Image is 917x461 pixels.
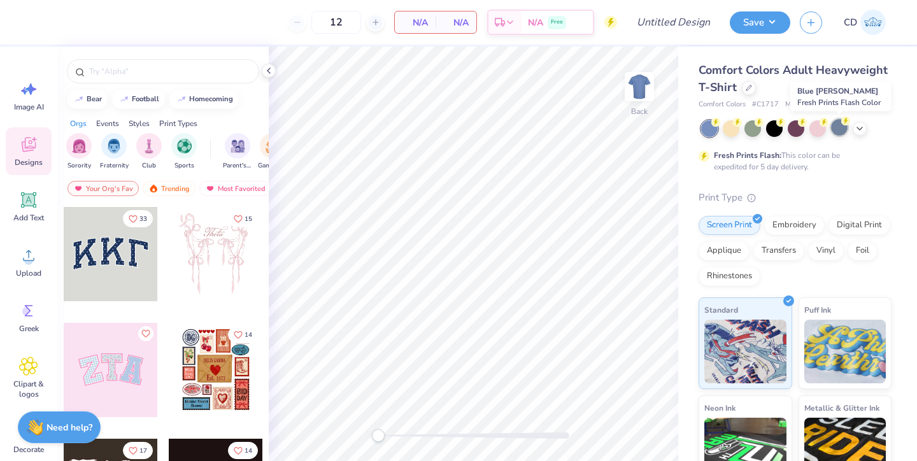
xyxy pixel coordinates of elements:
[790,82,892,111] div: Blue [PERSON_NAME]
[258,161,287,171] span: Game Day
[205,184,215,193] img: most_fav.gif
[266,139,280,153] img: Game Day Image
[730,11,790,34] button: Save
[245,448,252,454] span: 14
[174,161,194,171] span: Sports
[72,139,87,153] img: Sorority Image
[223,161,252,171] span: Parent's Weekend
[228,442,258,459] button: Like
[100,161,129,171] span: Fraternity
[764,216,825,235] div: Embroidery
[171,133,197,171] button: filter button
[808,241,844,260] div: Vinyl
[171,133,197,171] div: filter for Sports
[13,444,44,455] span: Decorate
[100,133,129,171] button: filter button
[699,216,760,235] div: Screen Print
[100,133,129,171] div: filter for Fraternity
[138,326,153,341] button: Like
[73,184,83,193] img: most_fav.gif
[96,118,119,129] div: Events
[231,139,245,153] img: Parent's Weekend Image
[123,442,153,459] button: Like
[223,133,252,171] div: filter for Parent's Weekend
[68,181,139,196] div: Your Org's Fav
[199,181,271,196] div: Most Favorited
[804,303,831,316] span: Puff Ink
[753,241,804,260] div: Transfers
[129,118,150,129] div: Styles
[258,133,287,171] button: filter button
[699,190,892,205] div: Print Type
[714,150,871,173] div: This color can be expedited for 5 day delivery.
[631,106,648,117] div: Back
[443,16,469,29] span: N/A
[804,401,879,415] span: Metallic & Glitter Ink
[169,90,239,109] button: homecoming
[68,161,91,171] span: Sorority
[16,268,41,278] span: Upload
[74,96,84,103] img: trend_line.gif
[699,241,750,260] div: Applique
[139,216,147,222] span: 33
[46,422,92,434] strong: Need help?
[699,99,746,110] span: Comfort Colors
[311,11,361,34] input: – –
[177,139,192,153] img: Sports Image
[159,118,197,129] div: Print Types
[699,267,760,286] div: Rhinestones
[139,448,147,454] span: 17
[704,401,736,415] span: Neon Ink
[136,133,162,171] div: filter for Club
[785,99,849,110] span: Minimum Order: 24 +
[142,161,156,171] span: Club
[66,133,92,171] button: filter button
[142,139,156,153] img: Club Image
[88,65,251,78] input: Try "Alpha"
[752,99,779,110] span: # C1717
[704,320,786,383] img: Standard
[860,10,886,35] img: Cate Duffer
[844,15,857,30] span: CD
[372,429,385,442] div: Accessibility label
[228,210,258,227] button: Like
[245,332,252,338] span: 14
[143,181,195,196] div: Trending
[551,18,563,27] span: Free
[228,326,258,343] button: Like
[136,133,162,171] button: filter button
[123,210,153,227] button: Like
[704,303,738,316] span: Standard
[848,241,878,260] div: Foil
[66,133,92,171] div: filter for Sorority
[87,96,102,103] div: bear
[119,96,129,103] img: trend_line.gif
[627,74,652,99] img: Back
[528,16,543,29] span: N/A
[132,96,159,103] div: football
[148,184,159,193] img: trending.gif
[804,320,886,383] img: Puff Ink
[838,10,892,35] a: CD
[19,323,39,334] span: Greek
[402,16,428,29] span: N/A
[223,133,252,171] button: filter button
[8,379,50,399] span: Clipart & logos
[797,97,881,108] span: Fresh Prints Flash Color
[112,90,165,109] button: football
[627,10,720,35] input: Untitled Design
[67,90,108,109] button: bear
[699,62,888,95] span: Comfort Colors Adult Heavyweight T-Shirt
[14,102,44,112] span: Image AI
[714,150,781,160] strong: Fresh Prints Flash:
[828,216,890,235] div: Digital Print
[13,213,44,223] span: Add Text
[70,118,87,129] div: Orgs
[15,157,43,167] span: Designs
[189,96,233,103] div: homecoming
[107,139,121,153] img: Fraternity Image
[258,133,287,171] div: filter for Game Day
[176,96,187,103] img: trend_line.gif
[245,216,252,222] span: 15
